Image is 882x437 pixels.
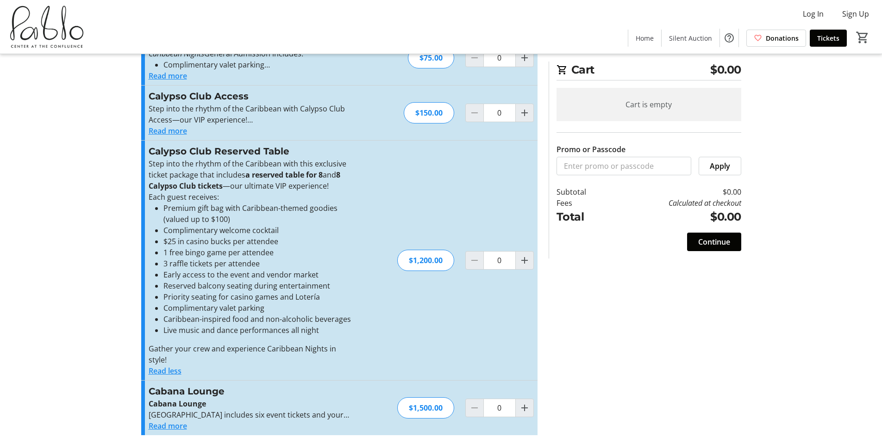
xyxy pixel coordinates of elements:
[163,302,351,314] li: Complimentary valet parking
[835,6,876,21] button: Sign Up
[557,186,610,197] td: Subtotal
[149,103,351,125] p: Step into the rhythm of the Caribbean with Calypso Club Access—our VIP experience!
[557,144,626,155] label: Promo or Passcode
[149,144,351,158] h3: Calypso Club Reserved Table
[557,157,691,175] input: Enter promo or passcode
[163,59,351,70] li: Complimentary valet parking
[149,409,351,420] p: [GEOGRAPHIC_DATA] includes six event tickets and your own private cabana-style seating area.
[516,104,533,122] button: Increment by one
[557,88,741,121] div: Cart is empty
[699,157,741,175] button: Apply
[795,6,831,21] button: Log In
[636,33,654,43] span: Home
[149,365,181,376] button: Read less
[149,384,351,398] h3: Cabana Lounge
[687,233,741,251] button: Continue
[163,314,351,325] li: Caribbean-inspired food and non-alcoholic beverages
[483,251,516,270] input: Calypso Club Reserved Table Quantity
[516,49,533,67] button: Increment by one
[710,160,730,172] span: Apply
[746,30,806,47] a: Donations
[163,236,351,247] li: $25 in casino bucks per attendee
[149,399,206,409] strong: Cabana Lounge
[766,33,799,43] span: Donations
[516,252,533,269] button: Increment by one
[483,104,516,122] input: Calypso Club Access Quantity
[803,8,824,19] span: Log In
[628,30,661,47] a: Home
[163,325,351,336] li: Live music and dance performances all night
[149,89,351,103] h3: Calypso Club Access
[557,197,610,209] td: Fees
[408,47,454,68] div: $75.00
[149,191,351,203] p: Each guest receives:
[810,30,847,47] a: Tickets
[557,209,610,225] td: Total
[163,291,351,302] li: Priority seating for casino games and Lotería
[610,209,741,225] td: $0.00
[610,197,741,209] td: Calculated at checkout
[6,4,88,50] img: Pablo Center's Logo
[163,280,351,291] li: Reserved balcony seating during entertainment
[483,399,516,417] input: Cabana Lounge Quantity
[163,269,351,280] li: Early access to the event and vendor market
[245,170,323,180] strong: a reserved table for 8
[557,62,741,80] h2: Cart
[163,225,351,236] li: Complimentary welcome cocktail
[163,203,351,225] li: Premium gift bag with Caribbean-themed goodies (valued up to $100)
[854,29,871,46] button: Cart
[669,33,712,43] span: Silent Auction
[483,49,516,67] input: General Admission Quantity
[516,399,533,417] button: Increment by one
[710,62,741,78] span: $0.00
[610,186,741,197] td: $0.00
[149,420,187,431] button: Read more
[163,247,351,258] li: 1 free bingo game per attendee
[397,397,454,419] div: $1,500.00
[720,29,738,47] button: Help
[163,258,351,269] li: 3 raffle tickets per attendee
[149,158,351,191] p: Step into the rhythm of the Caribbean with this exclusive ticket package that includes and —our u...
[149,125,187,136] button: Read more
[842,8,869,19] span: Sign Up
[149,343,351,365] p: Gather your crew and experience Caribbean Nights in style!
[404,102,454,123] div: $150.00
[662,30,719,47] a: Silent Auction
[149,70,187,81] button: Read more
[698,236,730,247] span: Continue
[817,33,839,43] span: Tickets
[397,250,454,271] div: $1,200.00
